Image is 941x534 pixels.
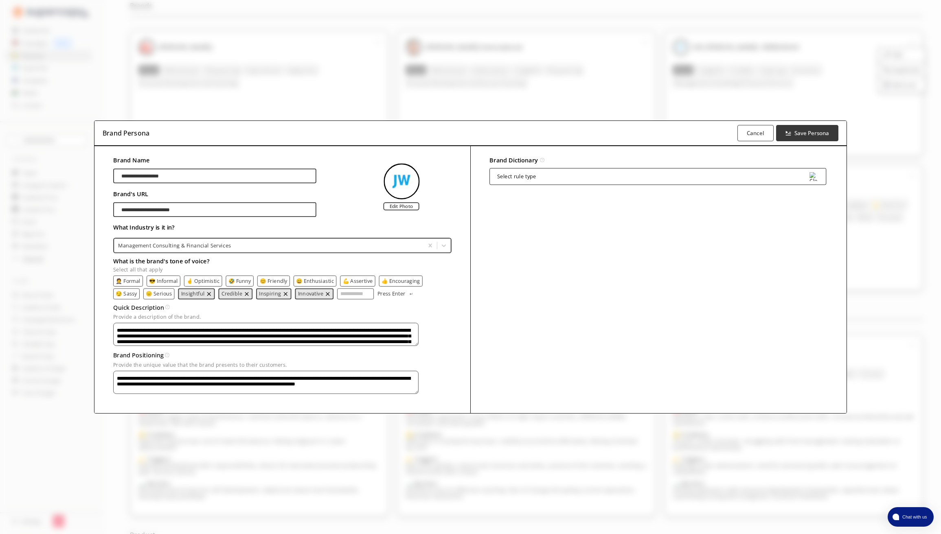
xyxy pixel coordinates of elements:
button: Innovative [298,291,323,297]
button: remove Innovative [325,291,331,297]
p: Press Enter [377,291,405,297]
button: Inspiring [259,291,281,297]
textarea: textarea-textarea [113,323,419,346]
img: delete [244,291,250,297]
button: remove Inspiring [283,291,288,297]
img: Close [809,172,818,181]
b: Cancel [747,129,764,137]
h2: Brand's URL [113,188,316,199]
textarea: textarea-textarea [113,371,419,394]
button: 👍 Encouraging [382,278,420,284]
img: delete [325,291,331,297]
img: Tooltip Icon [540,158,545,162]
img: Tooltip Icon [165,305,170,309]
p: Provide the unique value that the brand presents to their customers. [113,362,452,368]
h3: Quick Description [113,302,164,313]
h2: What is the brand's tone of voice? [113,256,452,267]
button: 😏 Sassy [116,291,137,297]
img: delete [283,291,288,297]
p: Select all that apply [113,267,452,272]
h2: Brand Dictionary [489,155,538,166]
p: Provide a description of the brand. [113,314,452,320]
span: Chat with us [899,514,929,520]
button: 😊 Friendly [260,278,287,284]
button: Cancel [737,125,774,141]
button: Save Persona [776,125,838,141]
img: Close [384,163,420,199]
h3: Brand Positioning [113,350,164,361]
img: Press Enter [409,293,414,295]
h2: What Industry is it in? [113,222,452,233]
input: brand-persona-input-input [113,202,316,217]
img: Tooltip Icon [165,353,169,357]
b: Save Persona [794,129,829,137]
button: 🤵 Formal [116,278,140,284]
button: 🤞 Optimistic [186,278,219,284]
div: tone-text-list [113,276,452,300]
h2: Brand Name [113,155,316,166]
input: brand-persona-input-input [113,169,316,183]
button: 😎 Informal [149,278,178,284]
button: Insightful [181,291,205,297]
button: 🤣 Funny [228,278,251,284]
img: delete [206,291,212,297]
input: tone-input [337,288,374,299]
button: remove Credible [244,291,250,297]
div: Select rule type [497,174,536,179]
button: Press Enter Press Enter [377,288,414,299]
h3: Brand Persona [103,127,149,139]
button: 💪 Assertive [343,278,373,284]
button: Credible [222,291,242,297]
button: remove Insightful [206,291,212,297]
button: atlas-launcher [888,507,934,527]
button: 😄 Enthusiastic [296,278,334,284]
label: Edit Photo [384,202,419,210]
button: 😑 Serious [146,291,172,297]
